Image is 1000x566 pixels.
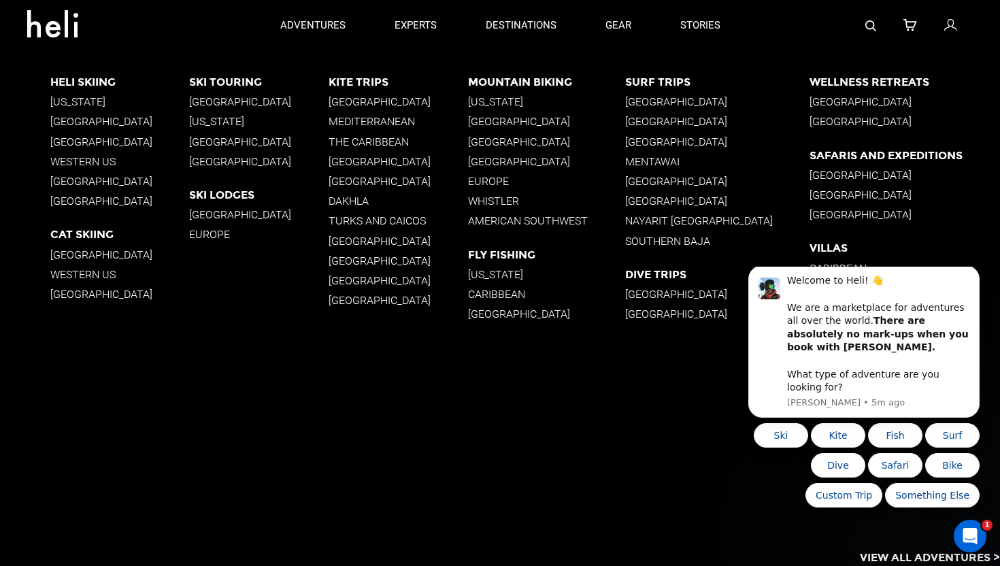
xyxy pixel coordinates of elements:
[59,48,241,86] b: There are absolutely no mark-ups when you book with [PERSON_NAME].
[59,7,241,127] div: Welcome to Heli! 👋 We are a marketplace for adventures all over the world. What type of adventure...
[625,76,810,88] p: Surf Trips
[189,188,329,201] p: Ski Lodges
[982,520,993,531] span: 1
[329,235,468,248] p: [GEOGRAPHIC_DATA]
[50,135,190,148] p: [GEOGRAPHIC_DATA]
[140,156,195,181] button: Quick reply: Fish
[329,115,468,128] p: Mediterranean
[625,268,810,281] p: Dive Trips
[50,95,190,108] p: [US_STATE]
[31,11,52,33] img: Profile image for Carl
[810,76,1000,88] p: Wellness Retreats
[140,186,195,211] button: Quick reply: Safari
[197,156,252,181] button: Quick reply: Surf
[329,155,468,168] p: [GEOGRAPHIC_DATA]
[329,274,468,287] p: [GEOGRAPHIC_DATA]
[189,115,329,128] p: [US_STATE]
[860,550,1000,566] p: View All Adventures >
[329,214,468,227] p: Turks and Caicos
[625,115,810,128] p: [GEOGRAPHIC_DATA]
[189,95,329,108] p: [GEOGRAPHIC_DATA]
[50,268,190,281] p: Western US
[329,76,468,88] p: Kite Trips
[157,216,252,241] button: Quick reply: Something Else
[810,188,1000,201] p: [GEOGRAPHIC_DATA]
[189,76,329,88] p: Ski Touring
[59,130,241,142] p: Message from Carl, sent 5m ago
[329,175,468,188] p: [GEOGRAPHIC_DATA]
[189,155,329,168] p: [GEOGRAPHIC_DATA]
[26,156,80,181] button: Quick reply: Ski
[329,195,468,207] p: Dakhla
[50,175,190,188] p: [GEOGRAPHIC_DATA]
[625,195,810,207] p: [GEOGRAPHIC_DATA]
[468,268,625,281] p: [US_STATE]
[468,288,625,301] p: Caribbean
[50,228,190,241] p: Cat Skiing
[468,135,625,148] p: [GEOGRAPHIC_DATA]
[329,294,468,307] p: [GEOGRAPHIC_DATA]
[50,76,190,88] p: Heli Skiing
[625,288,810,301] p: [GEOGRAPHIC_DATA]
[329,95,468,108] p: [GEOGRAPHIC_DATA]
[329,254,468,267] p: [GEOGRAPHIC_DATA]
[625,214,810,227] p: Nayarit [GEOGRAPHIC_DATA]
[810,95,1000,108] p: [GEOGRAPHIC_DATA]
[810,169,1000,182] p: [GEOGRAPHIC_DATA]
[50,288,190,301] p: [GEOGRAPHIC_DATA]
[810,149,1000,162] p: Safaris and Expeditions
[728,267,1000,516] iframe: Intercom notifications message
[83,156,137,181] button: Quick reply: Kite
[954,520,986,552] iframe: Intercom live chat
[468,248,625,261] p: Fly Fishing
[280,18,346,33] p: adventures
[865,20,876,31] img: search-bar-icon.svg
[468,175,625,188] p: Europe
[468,214,625,227] p: American Southwest
[810,262,1000,275] p: Caribbean
[468,195,625,207] p: Whistler
[468,307,625,320] p: [GEOGRAPHIC_DATA]
[486,18,556,33] p: destinations
[50,195,190,207] p: [GEOGRAPHIC_DATA]
[197,186,252,211] button: Quick reply: Bike
[329,135,468,148] p: The Caribbean
[395,18,437,33] p: experts
[810,115,1000,128] p: [GEOGRAPHIC_DATA]
[59,7,241,127] div: Message content
[468,76,625,88] p: Mountain Biking
[189,135,329,148] p: [GEOGRAPHIC_DATA]
[625,175,810,188] p: [GEOGRAPHIC_DATA]
[50,115,190,128] p: [GEOGRAPHIC_DATA]
[810,208,1000,221] p: [GEOGRAPHIC_DATA]
[625,155,810,168] p: Mentawai
[625,307,810,320] p: [GEOGRAPHIC_DATA]
[189,208,329,221] p: [GEOGRAPHIC_DATA]
[83,186,137,211] button: Quick reply: Dive
[810,242,1000,254] p: Villas
[50,155,190,168] p: Western US
[625,95,810,108] p: [GEOGRAPHIC_DATA]
[189,228,329,241] p: Europe
[20,156,252,241] div: Quick reply options
[78,216,154,241] button: Quick reply: Custom Trip
[468,155,625,168] p: [GEOGRAPHIC_DATA]
[625,235,810,248] p: Southern Baja
[50,248,190,261] p: [GEOGRAPHIC_DATA]
[468,115,625,128] p: [GEOGRAPHIC_DATA]
[625,135,810,148] p: [GEOGRAPHIC_DATA]
[468,95,625,108] p: [US_STATE]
